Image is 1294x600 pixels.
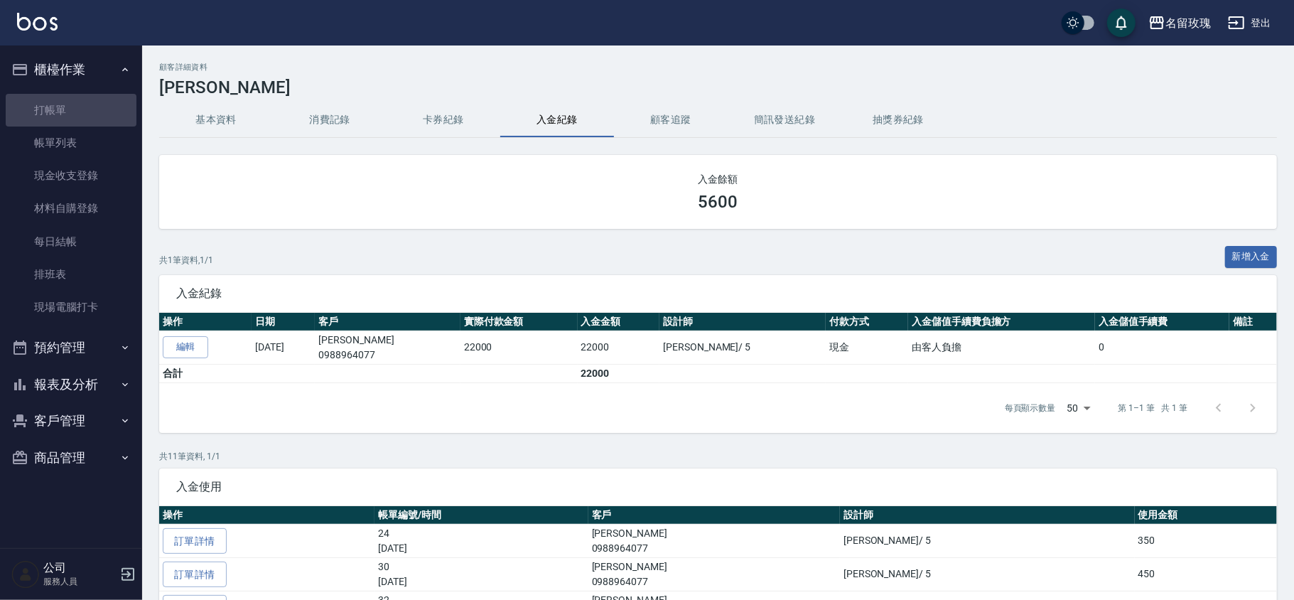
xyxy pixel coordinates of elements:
[163,562,227,588] a: 訂單詳情
[374,557,588,591] td: 30
[659,331,826,364] td: [PERSON_NAME] / 5
[6,94,136,127] a: 打帳單
[1165,14,1211,32] div: 名留玫瑰
[578,364,660,382] td: 22000
[374,524,588,557] td: 24
[699,192,738,212] h3: 5600
[6,192,136,225] a: 材料自購登錄
[374,506,588,525] th: 帳單編號/時間
[378,541,584,556] p: [DATE]
[6,366,136,403] button: 報表及分析
[1118,402,1187,414] p: 第 1–1 筆 共 1 筆
[176,172,1260,186] h2: 入金餘額
[176,480,1260,494] span: 入金使用
[6,127,136,159] a: 帳單列表
[1222,10,1277,36] button: 登出
[1135,524,1277,557] td: 350
[318,348,457,363] p: 0988964077
[1143,9,1217,38] button: 名留玫瑰
[1229,313,1277,331] th: 備註
[1005,402,1056,414] p: 每頁顯示數量
[252,331,315,364] td: [DATE]
[908,331,1095,364] td: 由客人負擔
[6,51,136,88] button: 櫃檯作業
[728,103,841,137] button: 簡訊發送紀錄
[1135,557,1277,591] td: 450
[159,450,1277,463] p: 共 11 筆資料, 1 / 1
[840,506,1135,525] th: 設計師
[6,329,136,366] button: 預約管理
[1135,506,1277,525] th: 使用金額
[588,557,840,591] td: [PERSON_NAME]
[176,286,1260,301] span: 入金紀錄
[614,103,728,137] button: 顧客追蹤
[159,254,213,267] p: 共 1 筆資料, 1 / 1
[159,313,252,331] th: 操作
[6,225,136,258] a: 每日結帳
[273,103,387,137] button: 消費記錄
[1062,389,1096,427] div: 50
[588,524,840,557] td: [PERSON_NAME]
[315,313,460,331] th: 客戶
[592,574,836,589] p: 0988964077
[6,402,136,439] button: 客戶管理
[6,159,136,192] a: 現金收支登錄
[588,506,840,525] th: 客戶
[17,13,58,31] img: Logo
[592,541,836,556] p: 0988964077
[378,574,584,589] p: [DATE]
[659,313,826,331] th: 設計師
[1225,246,1278,268] button: 新增入金
[908,313,1095,331] th: 入金儲值手續費負擔方
[163,336,208,358] a: 編輯
[6,439,136,476] button: 商品管理
[43,575,116,588] p: 服務人員
[159,364,252,382] td: 合計
[6,291,136,323] a: 現場電腦打卡
[460,331,578,364] td: 22000
[840,524,1135,557] td: [PERSON_NAME]/ 5
[826,313,908,331] th: 付款方式
[1095,313,1229,331] th: 入金儲值手續費
[460,313,578,331] th: 實際付款金額
[159,103,273,137] button: 基本資料
[315,331,460,364] td: [PERSON_NAME]
[163,528,227,555] a: 訂單詳情
[500,103,614,137] button: 入金紀錄
[43,561,116,575] h5: 公司
[6,258,136,291] a: 排班表
[11,560,40,589] img: Person
[159,77,1277,97] h3: [PERSON_NAME]
[578,313,660,331] th: 入金金額
[840,557,1135,591] td: [PERSON_NAME]/ 5
[1095,331,1229,364] td: 0
[841,103,955,137] button: 抽獎券紀錄
[826,331,908,364] td: 現金
[387,103,500,137] button: 卡券紀錄
[1107,9,1136,37] button: save
[252,313,315,331] th: 日期
[159,63,1277,72] h2: 顧客詳細資料
[578,331,660,364] td: 22000
[159,506,374,525] th: 操作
